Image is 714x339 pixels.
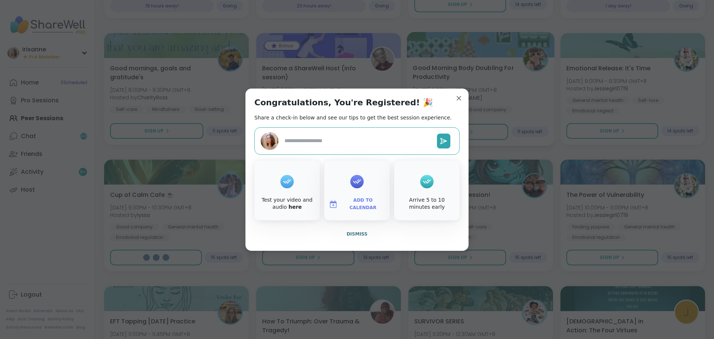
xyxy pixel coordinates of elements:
[256,196,318,211] div: Test your video and audio
[329,200,338,209] img: ShareWell Logomark
[347,231,367,237] span: Dismiss
[396,196,458,211] div: Arrive 5 to 10 minutes early
[289,204,302,210] a: here
[254,97,433,108] h1: Congratulations, You're Registered! 🎉
[254,114,452,121] h2: Share a check-in below and see our tips to get the best session experience.
[254,226,460,242] button: Dismiss
[326,196,388,212] button: Add to Calendar
[341,197,385,211] span: Add to Calendar
[261,132,279,150] img: irisanne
